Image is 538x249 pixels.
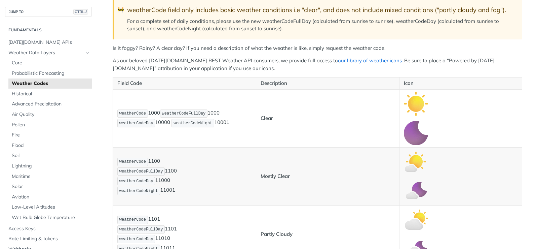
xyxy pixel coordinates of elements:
[12,163,90,169] span: Lightning
[8,120,92,130] a: Pollen
[12,60,90,66] span: Core
[226,119,229,126] strong: 1
[261,173,290,179] strong: Mostly Clear
[117,80,252,87] p: Field Code
[404,121,428,145] img: clear_night
[404,216,428,222] span: Expand image
[127,6,515,14] div: weatherCode field only includes basic weather conditions i.e "clear", and does not include mixed ...
[119,179,153,184] span: weatherCodeDay
[261,231,293,237] strong: Partly Cloudy
[5,234,92,244] a: Rate Limiting & Tokens
[117,109,252,128] p: 1000 1000 1000 1000
[5,7,92,17] button: JUMP TOCTRL-/
[12,214,90,221] span: Wet Bulb Globe Temperature
[167,177,170,184] strong: 0
[404,187,428,194] span: Expand image
[12,70,90,77] span: Probabilistic Forecasting
[8,213,92,223] a: Wet Bulb Globe Temperature
[113,57,522,72] p: As our beloved [DATE][DOMAIN_NAME] REST Weather API consumers, we provide full access to . Be sur...
[12,101,90,107] span: Advanced Precipitation
[12,142,90,149] span: Flood
[338,57,402,64] a: our library of weather icons
[119,237,153,242] span: weatherCodeDay
[119,227,163,232] span: weatherCodeFullDay
[119,189,158,193] span: weatherCodeNight
[404,129,428,136] span: Expand image
[174,121,212,126] span: weatherCodeNight
[162,111,206,116] span: weatherCodeFullDay
[127,18,515,33] p: For a complete set of daily conditions, please use the new weatherCodeFullDay (calculated from su...
[12,91,90,97] span: Historical
[119,111,146,116] span: weatherCode
[8,89,92,99] a: Historical
[12,183,90,190] span: Solar
[8,110,92,120] a: Air Quality
[8,236,90,242] span: Rate Limiting & Tokens
[8,151,92,161] a: Soil
[8,99,92,109] a: Advanced Precipitation
[113,44,522,52] p: Is it foggy? Rainy? A clear day? If you need a description of what the weather is like, simply re...
[12,204,90,211] span: Low-Level Altitudes
[404,92,428,116] img: clear_day
[8,202,92,212] a: Low-Level Altitudes
[167,235,170,242] strong: 0
[12,80,90,87] span: Weather Codes
[8,50,83,56] span: Weather Data Layers
[12,152,90,159] span: Soil
[8,225,90,232] span: Access Keys
[8,58,92,68] a: Core
[119,159,146,164] span: weatherCode
[5,27,92,33] h2: Fundamentals
[404,100,428,106] span: Expand image
[172,187,175,193] strong: 1
[8,68,92,79] a: Probabilistic Forecasting
[8,182,92,192] a: Solar
[167,119,170,126] strong: 0
[8,130,92,140] a: Fire
[118,6,124,14] span: 🚧
[8,39,90,46] span: [DATE][DOMAIN_NAME] APIs
[119,169,163,174] span: weatherCodeFullDay
[119,217,146,222] span: weatherCode
[12,173,90,180] span: Maritime
[12,194,90,200] span: Aviation
[404,150,428,174] img: mostly_clear_day
[404,208,428,232] img: partly_cloudy_day
[8,141,92,151] a: Flood
[261,115,273,121] strong: Clear
[404,179,428,203] img: mostly_clear_night
[12,132,90,138] span: Fire
[261,80,395,87] p: Description
[12,111,90,118] span: Air Quality
[5,48,92,58] a: Weather Data LayersHide subpages for Weather Data Layers
[404,80,517,87] p: Icon
[5,224,92,234] a: Access Keys
[8,192,92,202] a: Aviation
[73,9,88,14] span: CTRL-/
[5,37,92,48] a: [DATE][DOMAIN_NAME] APIs
[8,172,92,182] a: Maritime
[8,79,92,89] a: Weather Codes
[404,158,428,164] span: Expand image
[119,121,153,126] span: weatherCodeDay
[85,50,90,56] button: Hide subpages for Weather Data Layers
[8,161,92,171] a: Lightning
[12,122,90,128] span: Pollen
[117,157,252,196] p: 1100 1100 1100 1100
